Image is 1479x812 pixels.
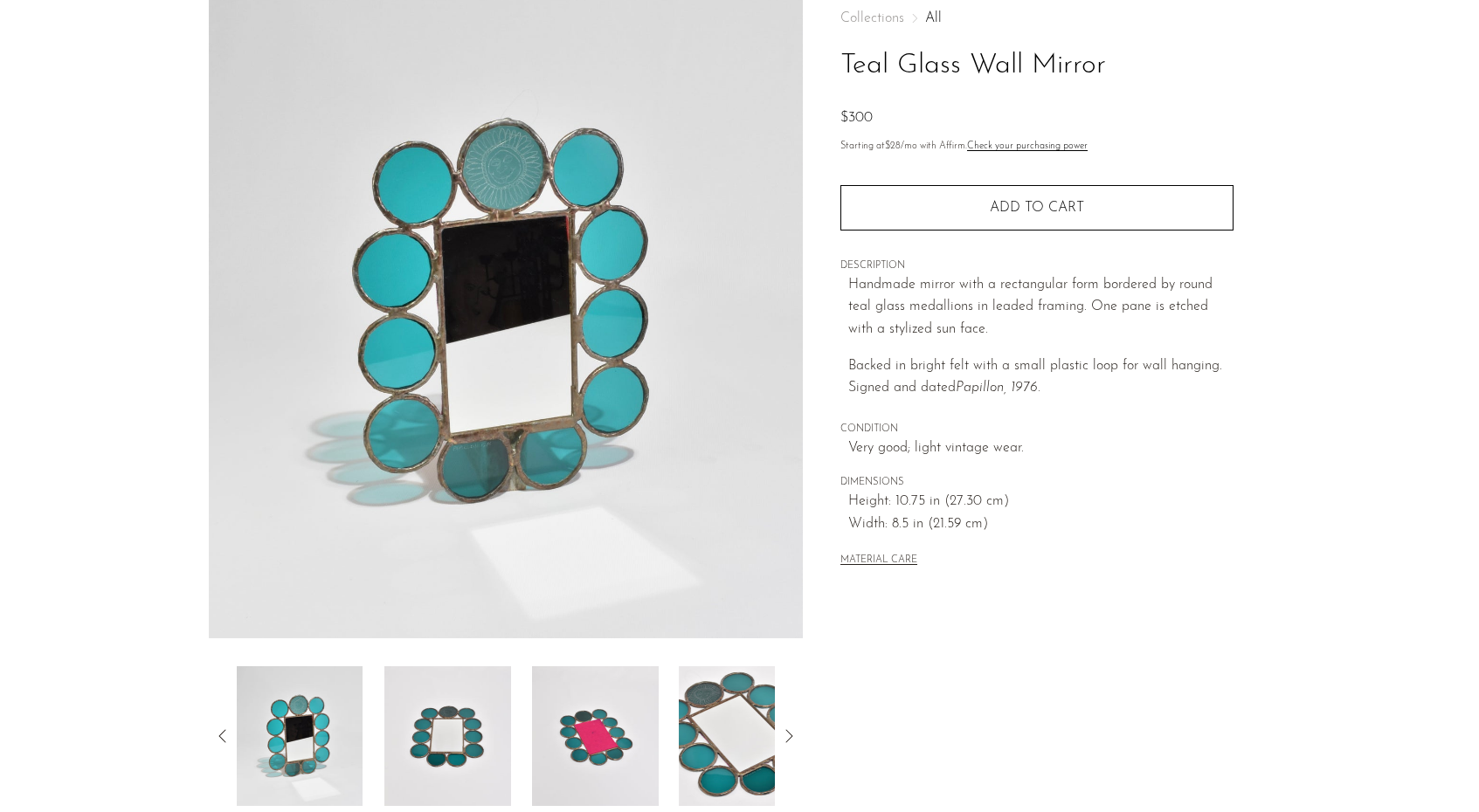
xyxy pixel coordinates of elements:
span: DESCRIPTION [840,258,1234,274]
button: MATERIAL CARE [840,554,917,568]
button: Add to cart [840,185,1234,231]
span: Width: 8.5 in (21.59 cm) [848,513,1234,536]
span: CONDITION [840,422,1234,437]
img: Teal Glass Wall Mirror [680,666,806,806]
span: Height: 10.75 in (27.30 cm) [848,491,1234,513]
img: Teal Glass Wall Mirror [384,666,511,806]
span: Very good; light vintage wear. [848,437,1234,460]
span: DIMENSIONS [840,475,1234,491]
span: Collections [840,11,904,25]
p: Backed in bright felt with a small plastic loop for wall hanging. Signed and dated [848,355,1234,400]
span: Add to cart [990,201,1084,215]
p: Handmade mirror with a rectangular form bordered by round teal glass medallions in leaded framing... [848,274,1234,341]
span: $28 [885,141,901,151]
img: Teal Glass Wall Mirror [236,666,363,806]
nav: Breadcrumbs [840,11,1234,25]
a: Check your purchasing power - Learn more about Affirm Financing (opens in modal) [967,141,1088,151]
img: Teal Glass Wall Mirror [532,666,659,806]
h1: Teal Glass Wall Mirror [840,44,1234,88]
span: $300 [840,111,873,125]
a: All [925,11,942,25]
em: Papillon, 1976. [956,381,1040,395]
p: Starting at /mo with Affirm. [840,139,1234,155]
